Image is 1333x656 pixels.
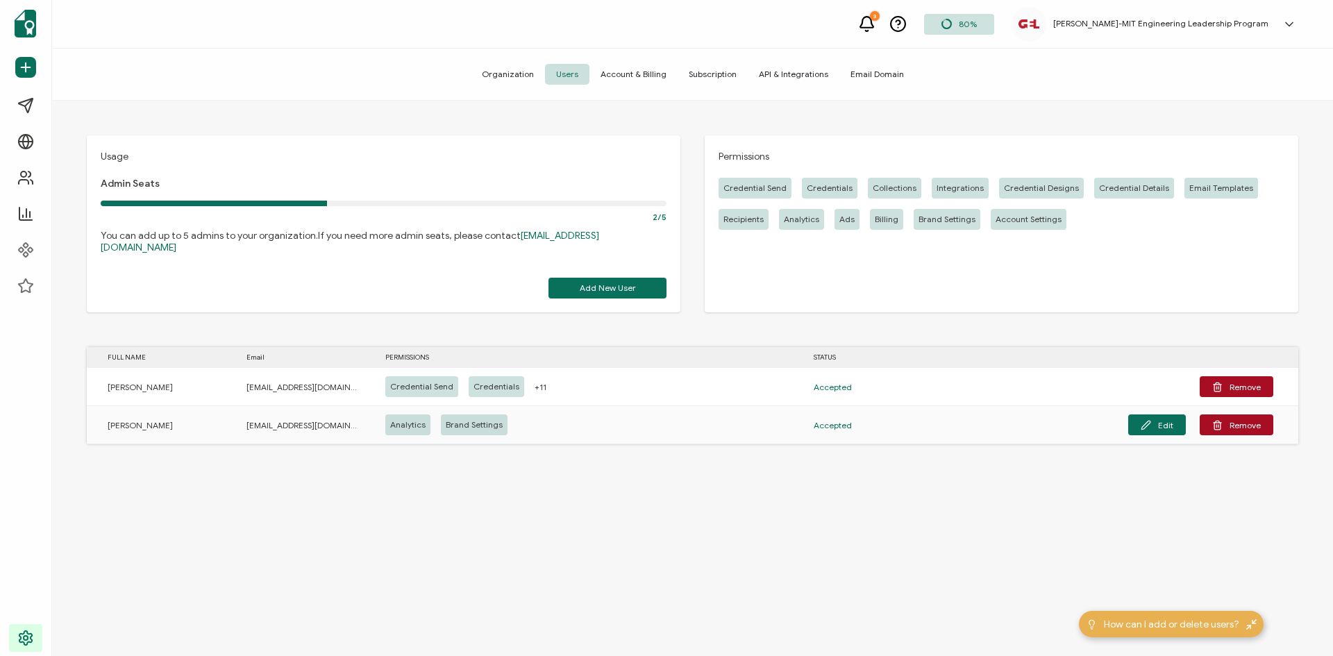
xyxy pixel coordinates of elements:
span: Usage [101,149,128,164]
div: FULL NAME [87,349,226,365]
span: How can I add or delete users? [1104,617,1239,632]
span: 2/5 [653,212,666,223]
img: sertifier-logomark-colored.svg [15,10,36,37]
button: Remove [1200,376,1273,397]
span: Credential Send [723,183,787,194]
span: Admin Seats [101,178,160,190]
span: Credential Details [1099,183,1169,194]
a: [EMAIL_ADDRESS][DOMAIN_NAME] [101,230,599,253]
h5: [PERSON_NAME]-MIT Engineering Leadership Program [1053,19,1268,28]
span: Accepted [814,417,852,433]
span: Analytics [390,419,426,430]
span: Add New User [580,284,636,292]
div: STATUS [793,349,869,365]
span: Analytics [784,214,819,225]
p: You can add up to 5 admins to your organization. [101,230,666,253]
span: Account & Billing [589,64,678,85]
button: Edit [1128,414,1186,435]
span: +11 [535,379,546,395]
span: [EMAIL_ADDRESS][DOMAIN_NAME] [246,417,358,433]
span: Account Settings [996,214,1062,225]
span: Brand Settings [446,419,503,430]
span: Recipients [723,214,764,225]
span: Email Templates [1189,183,1253,194]
img: 1932ce64-77af-42d9-bdb5-e9a928dffb02.jpeg [1018,19,1039,28]
span: Collections [873,183,916,194]
button: Add New User [548,278,666,298]
span: Credentials [807,183,853,194]
span: Accepted [814,379,852,395]
div: PERMISSIONS [364,349,793,365]
span: Billing [875,214,898,225]
span: Credential Designs [1004,183,1079,194]
span: Organization [471,64,545,85]
div: Email [226,349,364,365]
span: Email Domain [839,64,915,85]
span: Credential Send [390,381,453,392]
span: 80% [959,19,977,29]
img: minimize-icon.svg [1246,619,1257,630]
span: Integrations [937,183,984,194]
div: 3 [870,11,880,21]
button: Remove [1200,414,1273,435]
span: Ads [839,214,855,225]
span: [PERSON_NAME] [108,417,173,433]
span: API & Integrations [748,64,839,85]
span: If you need more admin seats, please contact [101,230,599,253]
span: Users [545,64,589,85]
span: Credentials [473,381,519,392]
span: Brand Settings [919,214,975,225]
iframe: Chat Widget [1264,589,1333,656]
span: [EMAIL_ADDRESS][DOMAIN_NAME] [246,379,358,395]
span: [PERSON_NAME] [108,379,173,395]
span: Subscription [678,64,748,85]
span: Permissions [719,149,769,164]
